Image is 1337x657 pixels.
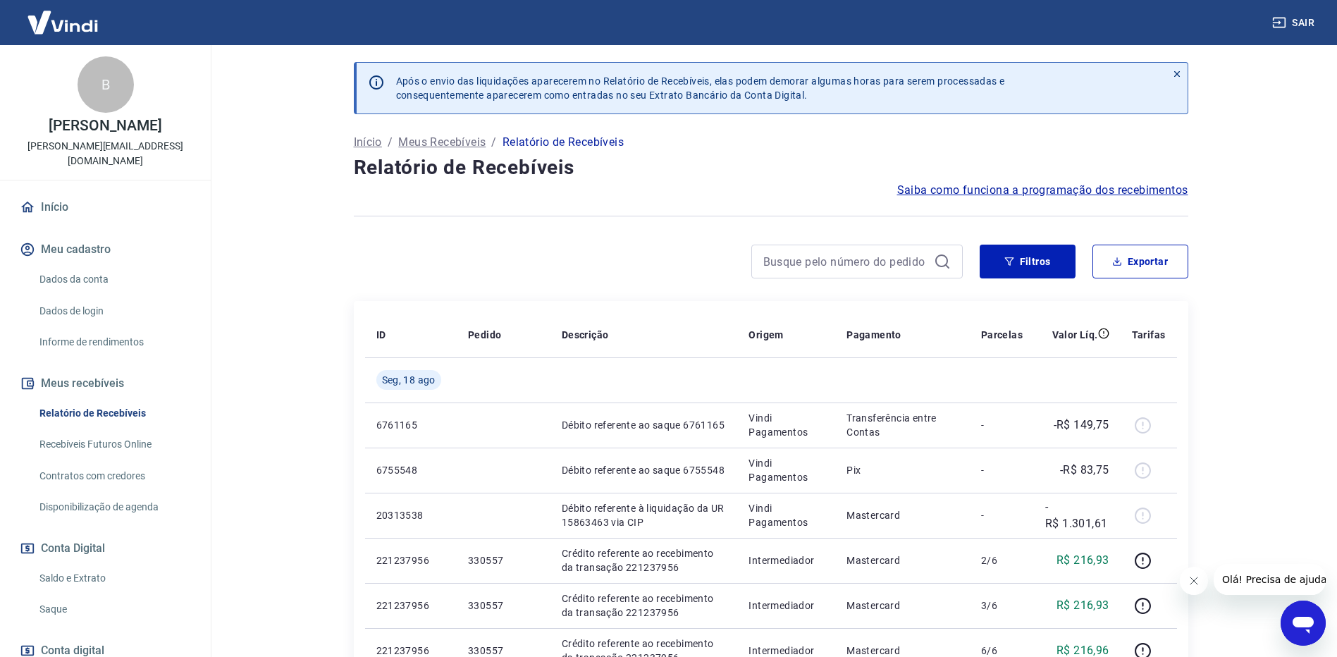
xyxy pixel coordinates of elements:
span: Olá! Precisa de ajuda? [8,10,118,21]
p: -R$ 1.301,61 [1045,498,1109,532]
span: Seg, 18 ago [382,373,436,387]
p: Crédito referente ao recebimento da transação 221237956 [562,591,727,620]
img: Vindi [17,1,109,44]
a: Relatório de Recebíveis [34,399,194,428]
button: Sair [1269,10,1320,36]
p: Vindi Pagamentos [748,501,824,529]
button: Conta Digital [17,533,194,564]
p: / [388,134,393,151]
a: Disponibilização de agenda [34,493,194,522]
p: Descrição [562,328,609,342]
p: / [491,134,496,151]
p: -R$ 83,75 [1060,462,1109,479]
p: 20313538 [376,508,445,522]
p: - [981,508,1023,522]
button: Exportar [1092,245,1188,278]
p: Vindi Pagamentos [748,456,824,484]
p: Débito referente ao saque 6755548 [562,463,727,477]
p: R$ 216,93 [1056,597,1109,614]
p: Intermediador [748,553,824,567]
button: Meus recebíveis [17,368,194,399]
p: 330557 [468,553,539,567]
a: Dados de login [34,297,194,326]
div: B [78,56,134,113]
p: Pagamento [846,328,901,342]
a: Recebíveis Futuros Online [34,430,194,459]
p: Mastercard [846,508,959,522]
p: - [981,418,1023,432]
p: Vindi Pagamentos [748,411,824,439]
a: Meus Recebíveis [398,134,486,151]
p: Transferência entre Contas [846,411,959,439]
p: R$ 216,93 [1056,552,1109,569]
a: Dados da conta [34,265,194,294]
p: Parcelas [981,328,1023,342]
p: 221237956 [376,598,445,613]
a: Saque [34,595,194,624]
p: Crédito referente ao recebimento da transação 221237956 [562,546,727,575]
iframe: Mensagem da empresa [1214,564,1326,595]
p: Tarifas [1132,328,1166,342]
p: 6761165 [376,418,445,432]
p: ID [376,328,386,342]
p: [PERSON_NAME] [49,118,161,133]
p: Relatório de Recebíveis [503,134,624,151]
p: Débito referente ao saque 6761165 [562,418,727,432]
h4: Relatório de Recebíveis [354,154,1188,182]
a: Informe de rendimentos [34,328,194,357]
p: Mastercard [846,598,959,613]
p: Débito referente à liquidação da UR 15863463 via CIP [562,501,727,529]
p: Após o envio das liquidações aparecerem no Relatório de Recebíveis, elas podem demorar algumas ho... [396,74,1005,102]
p: 2/6 [981,553,1023,567]
p: 3/6 [981,598,1023,613]
input: Busque pelo número do pedido [763,251,928,272]
p: [PERSON_NAME][EMAIL_ADDRESS][DOMAIN_NAME] [11,139,199,168]
p: 221237956 [376,553,445,567]
p: 6755548 [376,463,445,477]
a: Início [354,134,382,151]
p: Origem [748,328,783,342]
a: Saldo e Extrato [34,564,194,593]
p: Valor Líq. [1052,328,1098,342]
iframe: Botão para abrir a janela de mensagens [1281,601,1326,646]
p: 330557 [468,598,539,613]
button: Filtros [980,245,1076,278]
p: -R$ 149,75 [1054,417,1109,434]
p: Mastercard [846,553,959,567]
button: Meu cadastro [17,234,194,265]
p: Intermediador [748,598,824,613]
a: Saiba como funciona a programação dos recebimentos [897,182,1188,199]
iframe: Fechar mensagem [1180,567,1208,595]
p: Pedido [468,328,501,342]
p: Pix [846,463,959,477]
a: Contratos com credores [34,462,194,491]
p: - [981,463,1023,477]
a: Início [17,192,194,223]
